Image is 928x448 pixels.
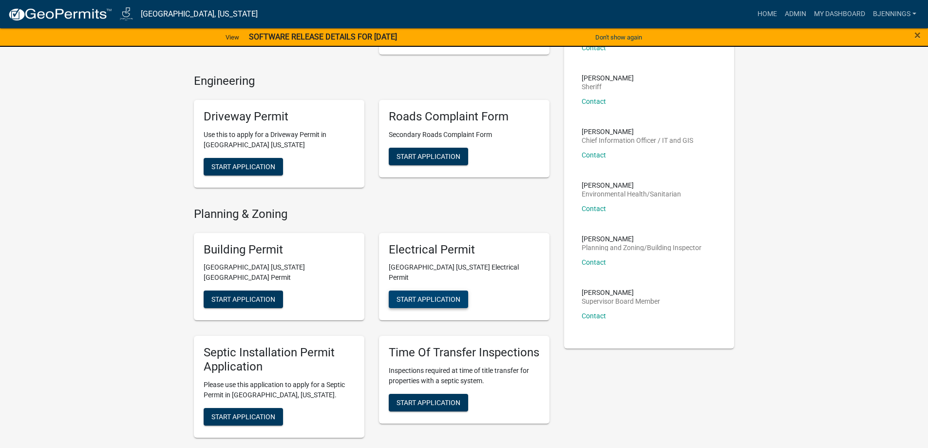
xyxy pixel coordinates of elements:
[582,44,606,52] a: Contact
[582,128,693,135] p: [PERSON_NAME]
[141,6,258,22] a: [GEOGRAPHIC_DATA], [US_STATE]
[389,346,540,360] h5: Time Of Transfer Inspections
[204,346,355,374] h5: Septic Installation Permit Application
[397,152,460,160] span: Start Application
[211,413,275,421] span: Start Application
[582,205,606,213] a: Contact
[914,29,921,41] button: Close
[120,7,133,20] img: Jasper County, Iowa
[582,83,634,90] p: Sheriff
[204,408,283,426] button: Start Application
[582,137,693,144] p: Chief Information Officer / IT and GIS
[582,151,606,159] a: Contact
[211,295,275,303] span: Start Application
[204,243,355,257] h5: Building Permit
[397,295,460,303] span: Start Application
[781,5,810,23] a: Admin
[211,162,275,170] span: Start Application
[222,29,243,45] a: View
[204,130,355,150] p: Use this to apply for a Driveway Permit in [GEOGRAPHIC_DATA] [US_STATE]
[582,75,634,81] p: [PERSON_NAME]
[582,312,606,320] a: Contact
[397,399,460,407] span: Start Application
[389,262,540,283] p: [GEOGRAPHIC_DATA] [US_STATE] Electrical Permit
[389,291,468,308] button: Start Application
[869,5,920,23] a: bjennings
[389,148,468,165] button: Start Application
[582,191,681,197] p: Environmental Health/Sanitarian
[582,258,606,266] a: Contact
[582,298,660,305] p: Supervisor Board Member
[582,235,701,242] p: [PERSON_NAME]
[389,394,468,411] button: Start Application
[194,207,549,221] h4: Planning & Zoning
[389,366,540,386] p: Inspections required at time of title transfer for properties with a septic system.
[389,130,540,140] p: Secondary Roads Complaint Form
[591,29,646,45] button: Don't show again
[754,5,781,23] a: Home
[249,32,397,41] strong: SOFTWARE RELEASE DETAILS FOR [DATE]
[204,158,283,175] button: Start Application
[810,5,869,23] a: My Dashboard
[582,97,606,105] a: Contact
[204,291,283,308] button: Start Application
[582,244,701,251] p: Planning and Zoning/Building Inspector
[204,262,355,283] p: [GEOGRAPHIC_DATA] [US_STATE][GEOGRAPHIC_DATA] Permit
[204,110,355,124] h5: Driveway Permit
[204,380,355,400] p: Please use this application to apply for a Septic Permit in [GEOGRAPHIC_DATA], [US_STATE].
[914,28,921,42] span: ×
[194,74,549,88] h4: Engineering
[389,110,540,124] h5: Roads Complaint Form
[582,289,660,296] p: [PERSON_NAME]
[582,182,681,189] p: [PERSON_NAME]
[389,243,540,257] h5: Electrical Permit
